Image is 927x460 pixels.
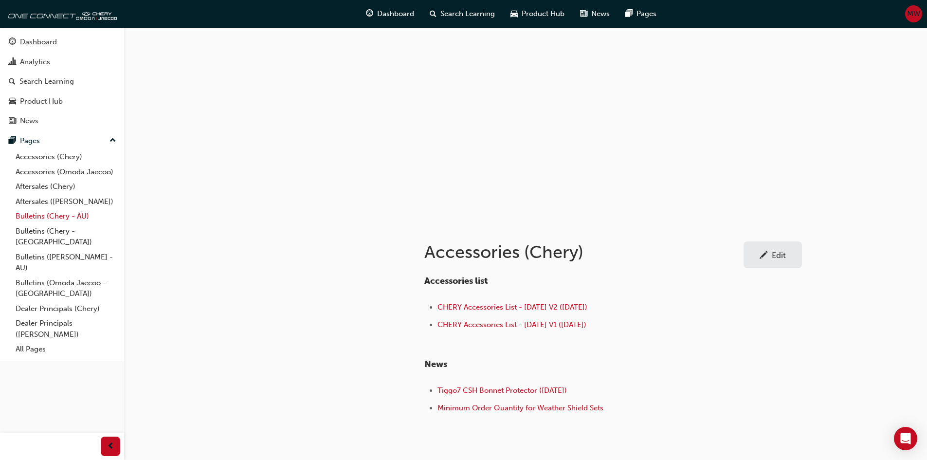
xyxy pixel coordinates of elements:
span: Accessories list [424,276,488,286]
button: Pages [4,132,120,150]
a: news-iconNews [572,4,618,24]
span: pages-icon [625,8,633,20]
span: car-icon [510,8,518,20]
button: DashboardAnalyticsSearch LearningProduct HubNews [4,31,120,132]
span: guage-icon [366,8,373,20]
div: Open Intercom Messenger [894,427,917,450]
a: Bulletins (Chery - AU) [12,209,120,224]
span: Search Learning [440,8,495,19]
a: Aftersales ([PERSON_NAME]) [12,194,120,209]
span: pencil-icon [760,251,768,261]
a: Minimum Order Quantity for Weather Shield Sets [437,404,603,412]
div: Search Learning [19,76,74,87]
a: search-iconSearch Learning [422,4,503,24]
a: guage-iconDashboard [358,4,422,24]
span: Dashboard [377,8,414,19]
a: car-iconProduct Hub [503,4,572,24]
span: Product Hub [522,8,564,19]
a: Product Hub [4,92,120,110]
a: Bulletins (Chery - [GEOGRAPHIC_DATA]) [12,224,120,250]
span: guage-icon [9,38,16,47]
a: Tiggo7 CSH Bonnet Protector ([DATE]) [437,386,567,395]
span: News [424,359,447,369]
a: Search Learning [4,73,120,91]
span: search-icon [9,77,16,86]
span: news-icon [580,8,587,20]
a: All Pages [12,342,120,357]
div: Pages [20,135,40,147]
div: Analytics [20,56,50,68]
a: CHERY Accessories List - [DATE] V1 ([DATE]) [437,320,586,329]
span: News [591,8,610,19]
span: search-icon [430,8,436,20]
div: Dashboard [20,37,57,48]
a: Dashboard [4,33,120,51]
a: Dealer Principals ([PERSON_NAME]) [12,316,120,342]
div: News [20,115,38,127]
span: MW [907,8,920,19]
a: Accessories (Chery) [12,149,120,165]
a: Bulletins ([PERSON_NAME] - AU) [12,250,120,276]
span: news-icon [9,117,16,126]
a: Aftersales (Chery) [12,179,120,194]
a: Bulletins (Omoda Jaecoo - [GEOGRAPHIC_DATA]) [12,276,120,301]
img: oneconnect [5,4,117,23]
a: pages-iconPages [618,4,664,24]
h1: Accessories (Chery) [424,241,744,263]
a: CHERY Accessories List - [DATE] V2 ([DATE]) [437,303,587,312]
span: Pages [636,8,656,19]
a: Accessories (Omoda Jaecoo) [12,165,120,180]
span: chart-icon [9,58,16,67]
button: MW [905,5,922,22]
a: Edit [744,241,802,268]
div: Product Hub [20,96,63,107]
span: up-icon [109,134,116,147]
a: Dealer Principals (Chery) [12,301,120,316]
span: pages-icon [9,137,16,146]
div: Edit [772,250,786,260]
a: Analytics [4,53,120,71]
a: News [4,112,120,130]
span: prev-icon [107,441,114,453]
span: car-icon [9,97,16,106]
